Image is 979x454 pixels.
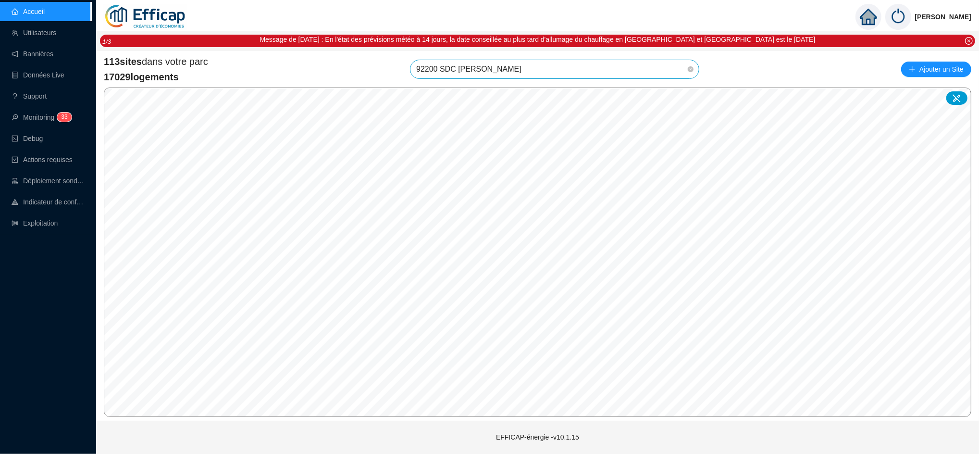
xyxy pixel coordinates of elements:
[885,4,911,30] img: power
[860,8,877,25] span: home
[915,1,971,32] span: [PERSON_NAME]
[104,56,142,67] span: 113 sites
[12,156,18,163] span: check-square
[104,88,971,416] canvas: Map
[12,113,69,121] a: monitorMonitoring33
[12,198,85,206] a: heat-mapIndicateur de confort
[965,37,973,45] span: close-circle
[919,63,964,76] span: Ajouter un Site
[12,8,45,15] a: homeAccueil
[12,135,43,142] a: codeDebug
[688,66,694,72] span: close-circle
[909,66,916,73] span: plus
[12,92,47,100] a: questionSupport
[57,113,71,122] sup: 33
[104,70,208,84] span: 17029 logements
[102,38,111,45] i: 1 / 3
[901,62,971,77] button: Ajouter un Site
[12,219,58,227] a: slidersExploitation
[12,50,53,58] a: notificationBannières
[12,71,64,79] a: databaseDonnées Live
[23,156,73,164] span: Actions requises
[496,433,579,441] span: EFFICAP-énergie - v10.1.15
[416,60,693,78] span: 92200 SDC Victor Hugo Chauveau
[64,113,68,120] span: 3
[12,29,56,37] a: teamUtilisateurs
[104,55,208,68] span: dans votre parc
[260,35,816,45] div: Message de [DATE] : En l'état des prévisions météo à 14 jours, la date conseillée au plus tard d'...
[12,177,85,185] a: clusterDéploiement sondes
[61,113,64,120] span: 3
